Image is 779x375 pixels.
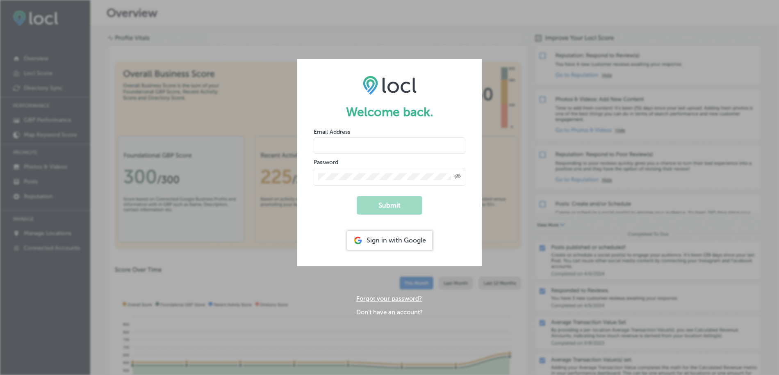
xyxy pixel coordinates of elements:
span: Toggle password visibility [454,173,461,181]
button: Submit [357,196,422,215]
img: LOCL logo [363,75,417,94]
h1: Welcome back. [314,105,465,119]
label: Password [314,159,338,166]
label: Email Address [314,128,350,135]
a: Forgot your password? [356,295,422,302]
a: Don't have an account? [356,309,423,316]
div: Sign in with Google [347,231,432,250]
